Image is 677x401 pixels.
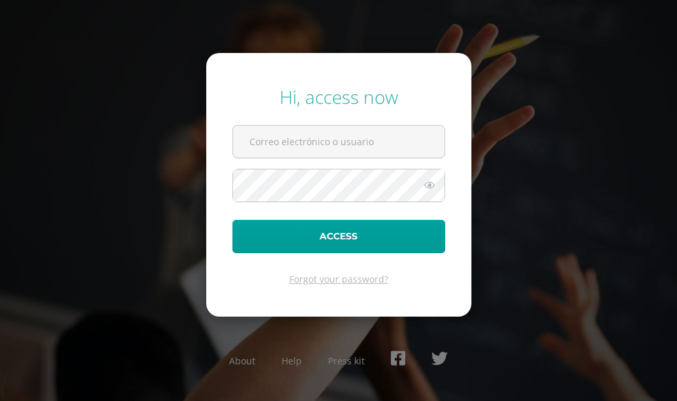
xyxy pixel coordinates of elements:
[232,84,445,109] div: Hi, access now
[282,355,302,367] a: Help
[328,355,365,367] a: Press kit
[289,273,388,285] a: Forgot your password?
[232,220,445,253] button: Access
[229,355,255,367] a: About
[233,126,445,158] input: Correo electrónico o usuario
